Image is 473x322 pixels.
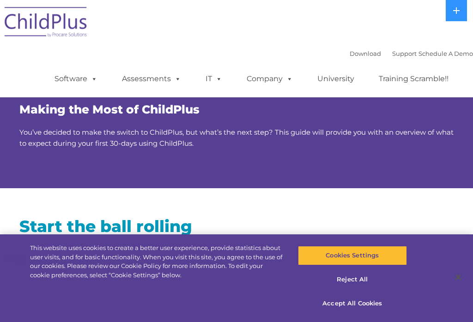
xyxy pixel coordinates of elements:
[370,70,458,88] a: Training Scramble!!
[392,50,417,57] a: Support
[298,293,407,313] button: Accept All Cookies
[45,70,107,88] a: Software
[30,244,284,280] div: This website uses cookies to create a better user experience, provide statistics about user visit...
[298,270,407,289] button: Reject All
[113,70,190,88] a: Assessments
[19,128,454,148] span: You’ve decided to make the switch to ChildPlus, but what’s the next step? This guide will provide...
[350,50,381,57] a: Download
[196,70,231,88] a: IT
[19,216,230,237] h2: Start the ball rolling
[19,102,200,116] span: Making the Most of ChildPlus
[448,267,468,287] button: Close
[308,70,364,88] a: University
[418,50,473,57] a: Schedule A Demo
[237,70,302,88] a: Company
[298,246,407,265] button: Cookies Settings
[350,50,473,57] font: |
